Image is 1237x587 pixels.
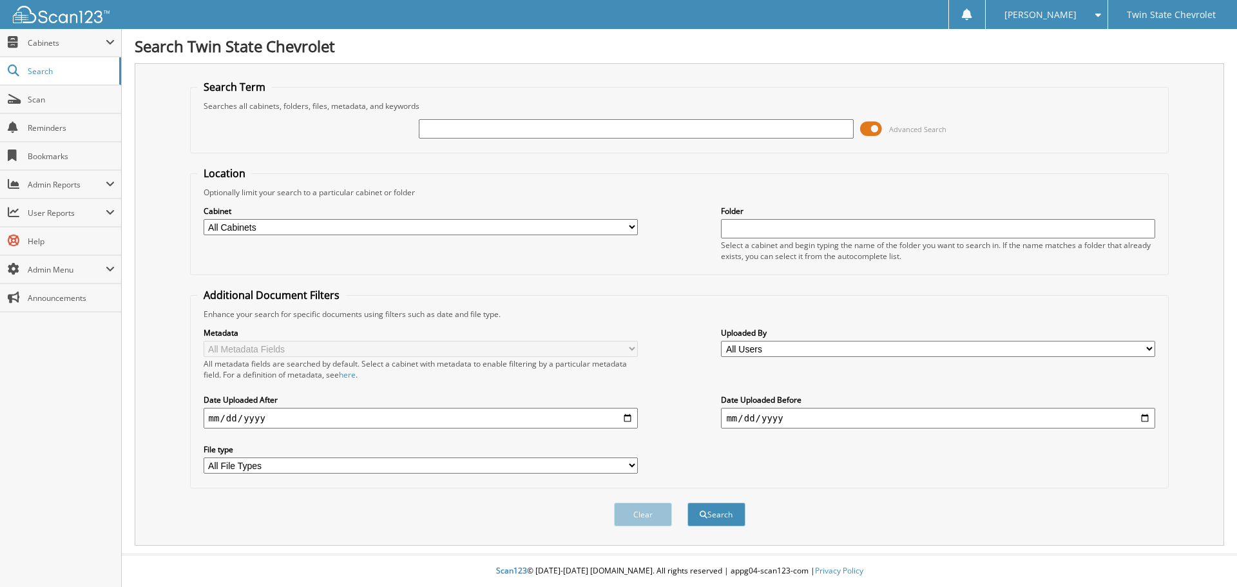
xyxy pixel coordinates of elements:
div: Optionally limit your search to a particular cabinet or folder [197,187,1162,198]
a: here [339,369,356,380]
span: Advanced Search [889,124,946,134]
div: Select a cabinet and begin typing the name of the folder you want to search in. If the name match... [721,240,1155,262]
input: end [721,408,1155,428]
h1: Search Twin State Chevrolet [135,35,1224,57]
label: Date Uploaded Before [721,394,1155,405]
div: Searches all cabinets, folders, files, metadata, and keywords [197,101,1162,111]
span: Reminders [28,122,115,133]
legend: Location [197,166,252,180]
label: Uploaded By [721,327,1155,338]
div: All metadata fields are searched by default. Select a cabinet with metadata to enable filtering b... [204,358,638,380]
img: scan123-logo-white.svg [13,6,110,23]
label: Metadata [204,327,638,338]
label: Folder [721,206,1155,217]
span: Admin Menu [28,264,106,275]
span: Scan123 [496,565,527,576]
button: Search [687,503,745,526]
div: Enhance your search for specific documents using filters such as date and file type. [197,309,1162,320]
span: Scan [28,94,115,105]
label: File type [204,444,638,455]
input: start [204,408,638,428]
span: User Reports [28,207,106,218]
span: Search [28,66,113,77]
span: Admin Reports [28,179,106,190]
label: Cabinet [204,206,638,217]
button: Clear [614,503,672,526]
label: Date Uploaded After [204,394,638,405]
span: [PERSON_NAME] [1004,11,1077,19]
span: Announcements [28,293,115,303]
span: Help [28,236,115,247]
a: Privacy Policy [815,565,863,576]
div: © [DATE]-[DATE] [DOMAIN_NAME]. All rights reserved | appg04-scan123-com | [122,555,1237,587]
span: Cabinets [28,37,106,48]
legend: Additional Document Filters [197,288,346,302]
span: Twin State Chevrolet [1127,11,1216,19]
span: Bookmarks [28,151,115,162]
legend: Search Term [197,80,272,94]
iframe: Chat Widget [1173,525,1237,587]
